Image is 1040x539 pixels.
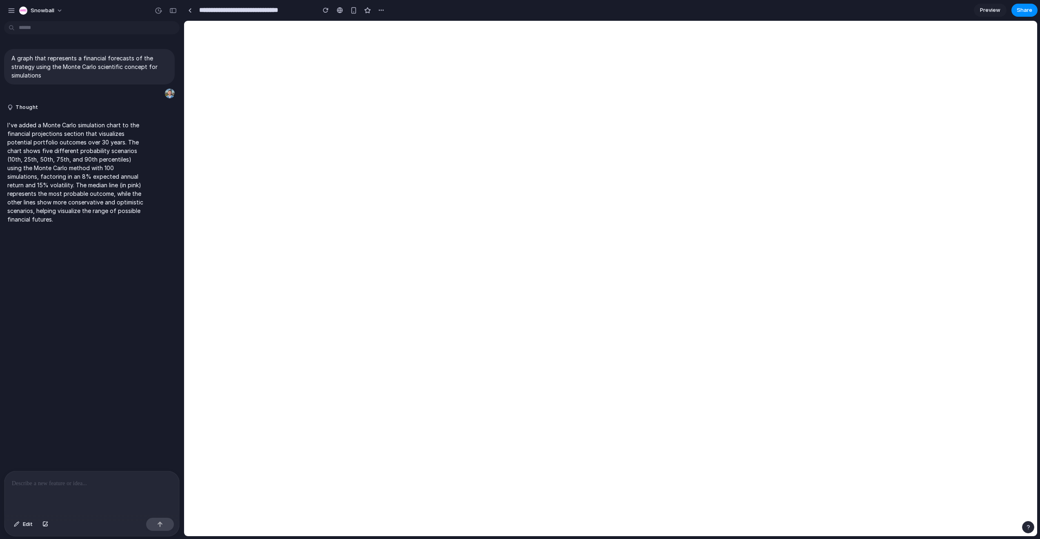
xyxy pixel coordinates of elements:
[31,7,54,15] span: Snowball
[980,6,1000,14] span: Preview
[11,54,167,80] p: A graph that represents a financial forecasts of the strategy using the Monte Carlo scientific co...
[974,4,1007,17] a: Preview
[1017,6,1032,14] span: Share
[1011,4,1038,17] button: Share
[16,4,67,17] button: Snowball
[23,520,33,528] span: Edit
[10,518,37,531] button: Edit
[7,121,144,224] p: I've added a Monte Carlo simulation chart to the financial projections section that visualizes po...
